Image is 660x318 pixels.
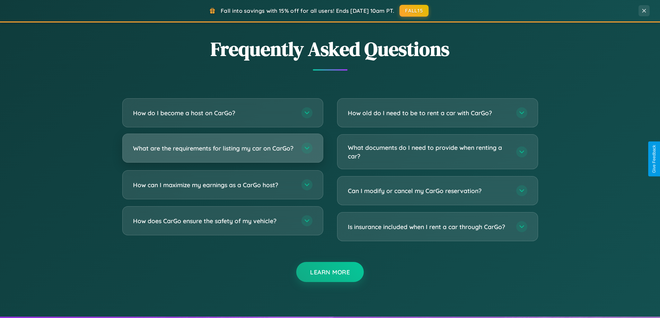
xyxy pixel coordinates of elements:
[133,144,294,153] h3: What are the requirements for listing my car on CarGo?
[133,217,294,225] h3: How does CarGo ensure the safety of my vehicle?
[348,143,509,160] h3: What documents do I need to provide when renting a car?
[652,145,657,173] div: Give Feedback
[133,109,294,117] h3: How do I become a host on CarGo?
[348,222,509,231] h3: Is insurance included when I rent a car through CarGo?
[221,7,394,14] span: Fall into savings with 15% off for all users! Ends [DATE] 10am PT.
[399,5,429,17] button: FALL15
[296,262,364,282] button: Learn More
[348,109,509,117] h3: How old do I need to be to rent a car with CarGo?
[348,187,509,195] h3: Can I modify or cancel my CarGo reservation?
[122,36,538,62] h2: Frequently Asked Questions
[133,181,294,189] h3: How can I maximize my earnings as a CarGo host?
